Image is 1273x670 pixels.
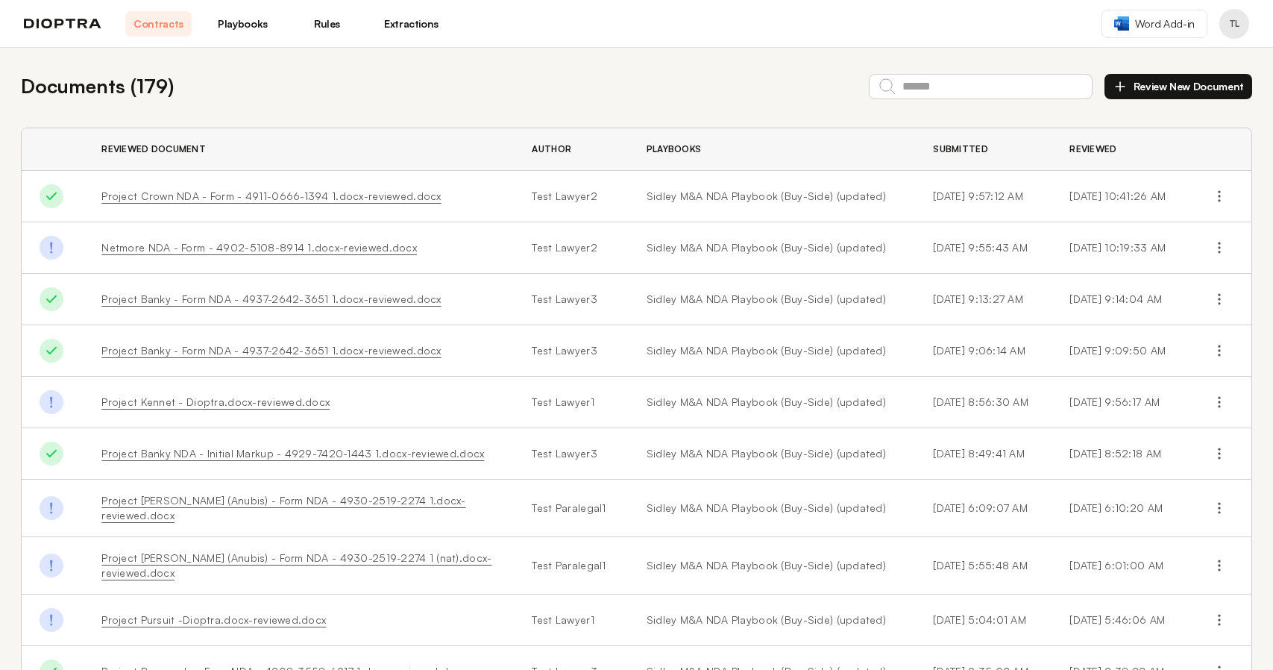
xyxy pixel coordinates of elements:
td: [DATE] 9:55:43 AM [915,222,1052,274]
td: [DATE] 6:10:20 AM [1052,480,1189,537]
td: Test Lawyer2 [514,171,628,222]
th: Author [514,128,628,171]
td: Test Lawyer3 [514,428,628,480]
a: Playbooks [210,11,276,37]
td: Test Lawyer1 [514,377,628,428]
a: Project Pursuit -Dioptra.docx-reviewed.docx [101,613,326,626]
img: Done [40,554,63,577]
a: Project [PERSON_NAME] (Anubis) - Form NDA - 4930-2519-2274 1 (nat).docx-reviewed.docx [101,551,491,579]
td: Test Lawyer2 [514,222,628,274]
td: Test Lawyer3 [514,325,628,377]
td: Test Lawyer1 [514,595,628,646]
a: Sidley M&A NDA Playbook (Buy-Side) (updated) [647,395,898,410]
td: [DATE] 9:14:04 AM [1052,274,1189,325]
a: Sidley M&A NDA Playbook (Buy-Side) (updated) [647,613,898,627]
a: Contracts [125,11,192,37]
img: Done [40,390,63,414]
td: [DATE] 10:41:26 AM [1052,171,1189,222]
td: Test Lawyer3 [514,274,628,325]
td: [DATE] 5:55:48 AM [915,537,1052,595]
td: [DATE] 9:13:27 AM [915,274,1052,325]
th: Reviewed [1052,128,1189,171]
button: Review New Document [1104,74,1252,99]
a: Sidley M&A NDA Playbook (Buy-Side) (updated) [647,292,898,307]
td: [DATE] 10:19:33 AM [1052,222,1189,274]
a: Sidley M&A NDA Playbook (Buy-Side) (updated) [647,343,898,358]
img: Done [40,287,63,311]
a: Word Add-in [1101,10,1207,38]
img: Done [40,339,63,363]
a: Project Banky NDA - Initial Markup - 4929-7420-1443 1.docx-reviewed.docx [101,447,484,460]
td: [DATE] 6:01:00 AM [1052,537,1189,595]
a: Project Banky - Form NDA - 4937-2642-3651 1.docx-reviewed.docx [101,292,441,305]
td: [DATE] 8:56:30 AM [915,377,1052,428]
a: Sidley M&A NDA Playbook (Buy-Side) (updated) [647,240,898,255]
span: Word Add-in [1135,16,1195,31]
td: [DATE] 8:49:41 AM [915,428,1052,480]
h2: Documents ( 179 ) [21,72,174,101]
a: Project Kennet - Dioptra.docx-reviewed.docx [101,395,330,408]
a: Sidley M&A NDA Playbook (Buy-Side) (updated) [647,446,898,461]
a: Rules [294,11,360,37]
td: [DATE] 9:09:50 AM [1052,325,1189,377]
td: [DATE] 6:09:07 AM [915,480,1052,537]
th: Reviewed Document [84,128,514,171]
td: [DATE] 5:04:01 AM [915,595,1052,646]
td: [DATE] 9:57:12 AM [915,171,1052,222]
td: [DATE] 8:52:18 AM [1052,428,1189,480]
a: Sidley M&A NDA Playbook (Buy-Side) (updated) [647,189,898,204]
img: Done [40,608,63,632]
a: Project Banky - Form NDA - 4937-2642-3651 1.docx-reviewed.docx [101,344,441,357]
img: Done [40,236,63,260]
img: Done [40,496,63,520]
img: Done [40,442,63,466]
td: Test Paralegal1 [514,537,628,595]
a: Sidley M&A NDA Playbook (Buy-Side) (updated) [647,501,898,516]
a: Netmore NDA - Form - 4902-5108-8914 1.docx-reviewed.docx [101,241,417,254]
th: Playbooks [629,128,916,171]
a: Project Crown NDA - Form - 4911-0666-1394 1.docx-reviewed.docx [101,190,441,202]
img: word [1114,16,1129,31]
img: logo [24,19,101,29]
th: Submitted [915,128,1052,171]
td: [DATE] 9:56:17 AM [1052,377,1189,428]
a: Extractions [378,11,444,37]
a: Sidley M&A NDA Playbook (Buy-Side) (updated) [647,558,898,573]
td: Test Paralegal1 [514,480,628,537]
td: [DATE] 5:46:06 AM [1052,595,1189,646]
a: Project [PERSON_NAME] (Anubis) - Form NDA - 4930-2519-2274 1.docx-reviewed.docx [101,494,465,522]
td: [DATE] 9:06:14 AM [915,325,1052,377]
button: Profile menu [1219,9,1249,39]
img: Done [40,184,63,208]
